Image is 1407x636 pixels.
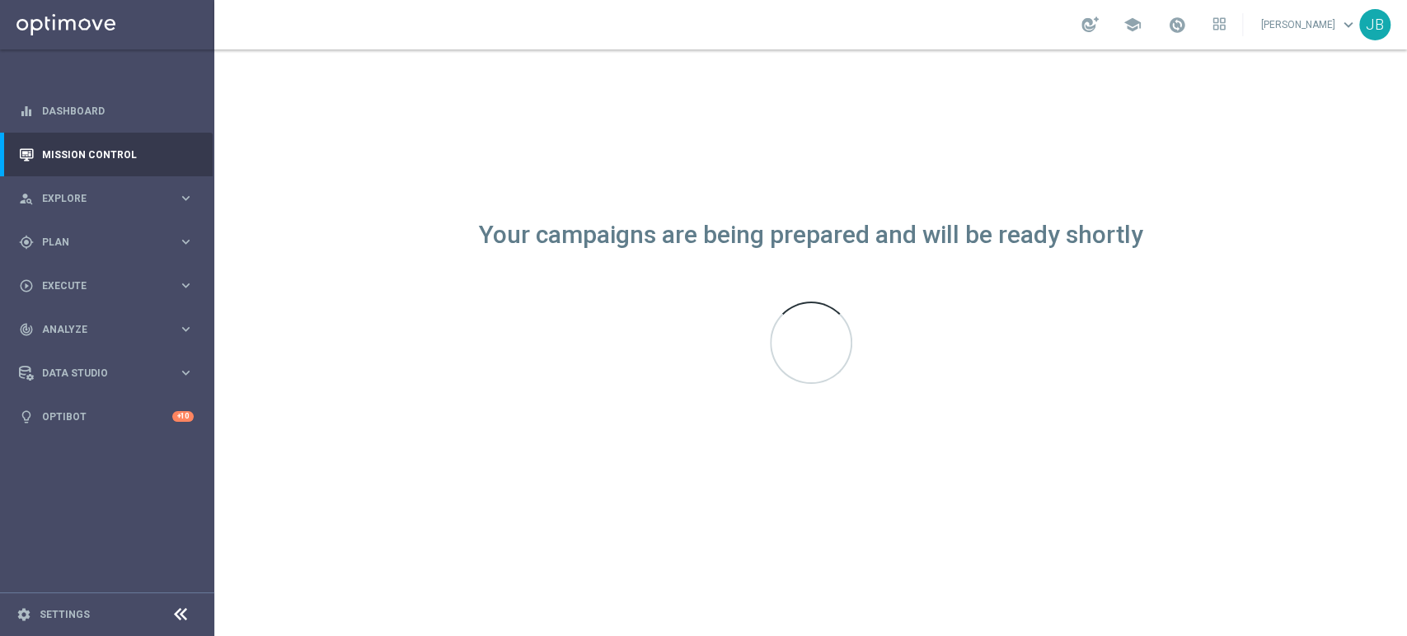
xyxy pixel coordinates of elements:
[42,368,178,378] span: Data Studio
[18,367,195,380] button: Data Studio keyboard_arrow_right
[178,365,194,381] i: keyboard_arrow_right
[1339,16,1358,34] span: keyboard_arrow_down
[19,235,34,250] i: gps_fixed
[19,191,34,206] i: person_search
[42,325,178,334] span: Analyze
[42,395,172,438] a: Optibot
[19,409,34,424] i: lightbulb
[178,278,194,293] i: keyboard_arrow_right
[42,237,178,247] span: Plan
[172,411,194,422] div: +10
[19,322,34,337] i: track_changes
[479,228,1143,242] div: Your campaigns are being prepared and will be ready shortly
[42,194,178,203] span: Explore
[1359,9,1391,40] div: JB
[1123,16,1142,34] span: school
[19,104,34,119] i: equalizer
[19,235,178,250] div: Plan
[1259,12,1359,37] a: [PERSON_NAME]keyboard_arrow_down
[19,191,178,206] div: Explore
[42,281,178,291] span: Execute
[19,395,194,438] div: Optibot
[178,190,194,206] i: keyboard_arrow_right
[16,607,31,622] i: settings
[178,321,194,337] i: keyboard_arrow_right
[18,410,195,423] button: lightbulb Optibot +10
[18,192,195,205] button: person_search Explore keyboard_arrow_right
[18,148,195,161] button: Mission Control
[42,89,194,133] a: Dashboard
[19,278,34,293] i: play_circle_outline
[19,133,194,176] div: Mission Control
[18,105,195,118] button: equalizer Dashboard
[19,322,178,337] div: Analyze
[19,89,194,133] div: Dashboard
[18,279,195,292] button: play_circle_outline Execute keyboard_arrow_right
[42,133,194,176] a: Mission Control
[19,366,178,381] div: Data Studio
[18,236,195,249] button: gps_fixed Plan keyboard_arrow_right
[18,323,195,336] button: track_changes Analyze keyboard_arrow_right
[40,610,90,620] a: Settings
[178,234,194,250] i: keyboard_arrow_right
[19,278,178,293] div: Execute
